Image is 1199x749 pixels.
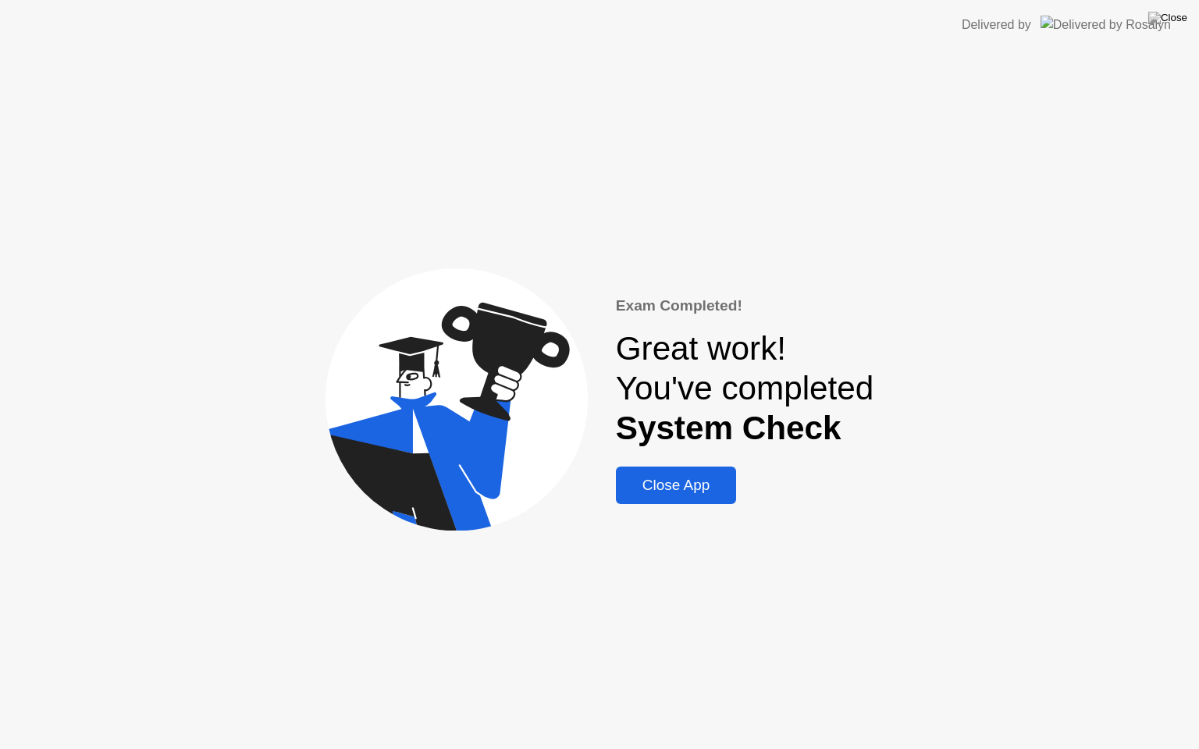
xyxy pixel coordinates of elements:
div: Delivered by [962,16,1031,34]
b: System Check [616,410,841,446]
div: Exam Completed! [616,295,874,318]
div: Close App [621,477,732,494]
div: Great work! You've completed [616,329,874,448]
button: Close App [616,467,737,504]
img: Delivered by Rosalyn [1041,16,1171,34]
img: Close [1148,12,1187,24]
